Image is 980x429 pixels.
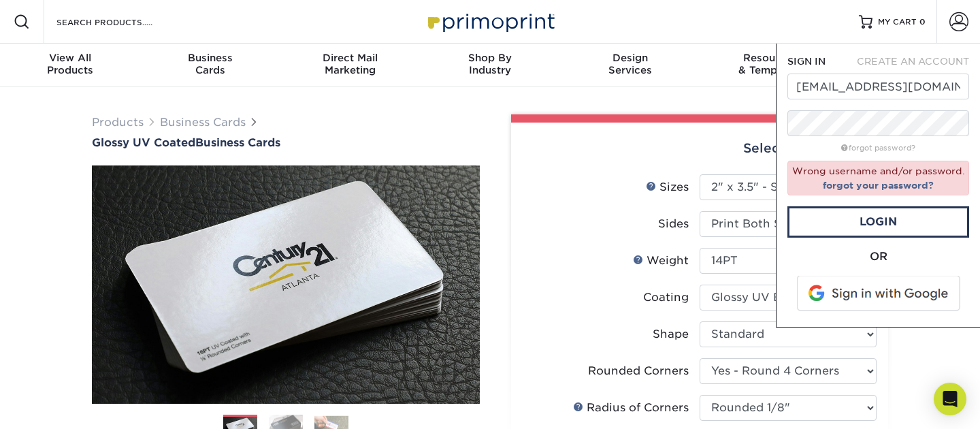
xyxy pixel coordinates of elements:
a: Business Cards [160,116,246,129]
span: SIGN IN [787,56,826,67]
span: Shop By [420,52,560,64]
div: OR [787,249,969,265]
div: Wrong username and/or password. [787,161,969,195]
iframe: Google Customer Reviews [3,387,116,424]
a: Shop ByIndustry [420,44,560,87]
a: BusinessCards [140,44,280,87]
span: Design [560,52,700,64]
span: Glossy UV Coated [92,136,195,149]
div: Open Intercom Messenger [934,383,966,415]
span: Resources [700,52,840,64]
img: Primoprint [422,7,558,36]
div: & Templates [700,52,840,76]
a: Login [787,206,969,238]
span: Direct Mail [280,52,420,64]
h1: Business Cards [92,136,480,149]
a: Direct MailMarketing [280,44,420,87]
span: CREATE AN ACCOUNT [857,56,969,67]
div: Sides [658,216,689,232]
div: Cards [140,52,280,76]
div: Rounded Corners [588,363,689,379]
a: forgot password? [841,144,915,153]
div: Shape [653,326,689,343]
span: Business [140,52,280,64]
a: forgot your password? [823,180,934,191]
a: Glossy UV CoatedBusiness Cards [92,136,480,149]
a: Resources& Templates [700,44,840,87]
div: Marketing [280,52,420,76]
div: Services [560,52,700,76]
input: Email [787,74,969,99]
a: Products [92,116,144,129]
div: Weight [633,253,689,269]
div: Sizes [646,179,689,195]
div: Coating [643,289,689,306]
a: DesignServices [560,44,700,87]
span: 0 [919,17,926,27]
span: MY CART [878,16,917,28]
div: Select your options: [522,123,877,174]
input: SEARCH PRODUCTS..... [55,14,188,30]
div: Radius of Corners [573,400,689,416]
div: Industry [420,52,560,76]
